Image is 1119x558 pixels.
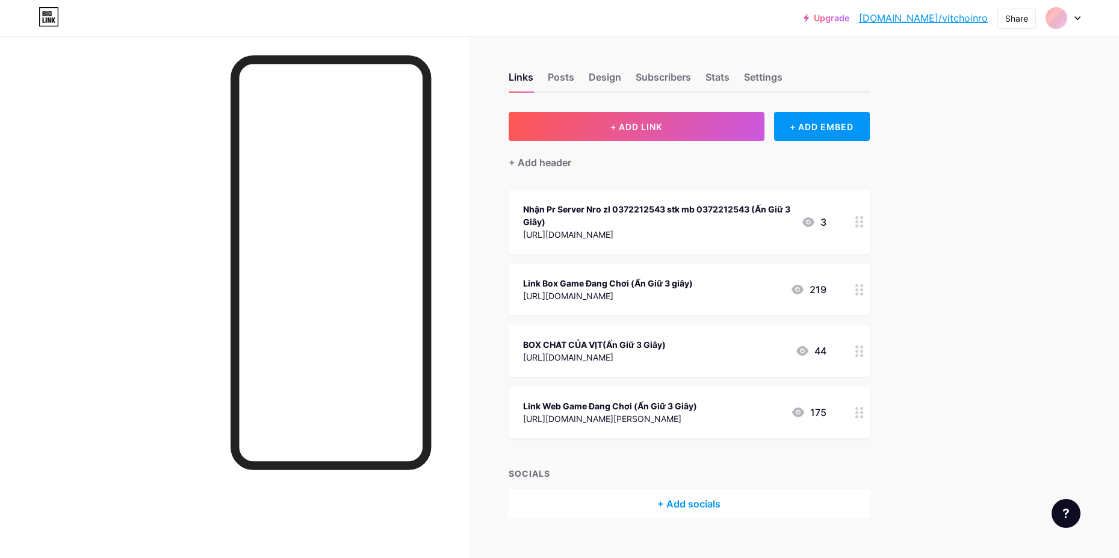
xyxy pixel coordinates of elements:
span: + ADD LINK [610,122,662,132]
button: + ADD LINK [509,112,764,141]
div: [URL][DOMAIN_NAME][PERSON_NAME] [523,412,697,425]
div: 175 [791,405,826,420]
div: [URL][DOMAIN_NAME] [523,290,693,302]
div: 219 [790,282,826,297]
div: Links [509,70,533,91]
div: [URL][DOMAIN_NAME] [523,228,792,241]
div: + Add socials [509,489,870,518]
div: SOCIALS [509,467,870,480]
div: Settings [744,70,783,91]
div: Share [1005,12,1028,25]
div: Subscribers [636,70,691,91]
div: Nhận Pr Server Nro zl 0372212543 stk mb 0372212543 (Ấn Giữ 3 Giây) [523,203,792,228]
a: [DOMAIN_NAME]/vitchoinro [859,11,988,25]
div: Link Web Game Đang Chơi (Ấn Giữ 3 Giây) [523,400,697,412]
div: Design [589,70,621,91]
div: Stats [705,70,730,91]
a: Upgrade [804,13,849,23]
div: [URL][DOMAIN_NAME] [523,351,666,364]
div: + ADD EMBED [774,112,870,141]
div: BOX CHAT CỦA VỊT(Ấn Giữ 3 Giây) [523,338,666,351]
div: Posts [548,70,574,91]
div: Link Box Game Đang Chơi (Ấn Giữ 3 giây) [523,277,693,290]
div: 3 [801,215,826,229]
div: + Add header [509,155,571,170]
div: 44 [795,344,826,358]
